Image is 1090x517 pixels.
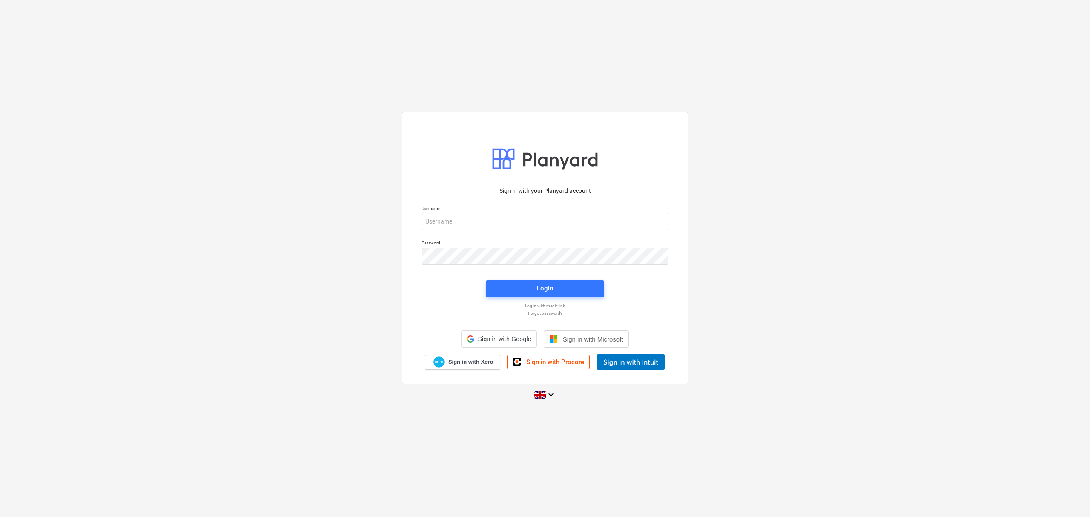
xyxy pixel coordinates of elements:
span: Sign in with Google [478,336,531,342]
a: Sign in with Xero [425,355,501,370]
button: Login [486,280,604,297]
div: Sign in with Google [461,330,536,348]
span: Sign in with Xero [448,358,493,366]
span: Sign in with Microsoft [563,336,623,343]
span: Sign in with Procore [526,358,584,366]
img: Microsoft logo [549,335,558,343]
p: Password [422,240,668,247]
i: keyboard_arrow_down [546,390,556,400]
a: Sign in with Procore [507,355,590,369]
a: Log in with magic link [417,303,673,309]
p: Sign in with your Planyard account [422,187,668,195]
input: Username [422,213,668,230]
p: Username [422,206,668,213]
a: Forgot password? [417,310,673,316]
div: Login [537,283,553,294]
img: Xero logo [433,356,445,368]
